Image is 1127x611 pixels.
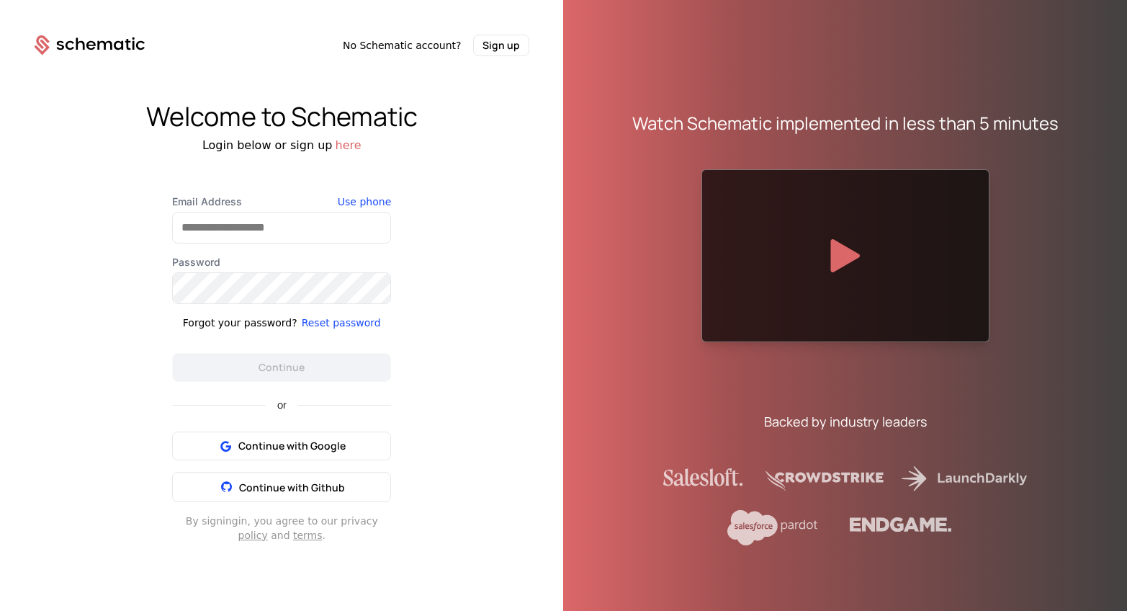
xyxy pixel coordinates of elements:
[336,137,362,154] button: here
[172,432,391,460] button: Continue with Google
[343,38,462,53] span: No Schematic account?
[302,316,381,330] button: Reset password
[338,195,391,209] button: Use phone
[172,353,391,382] button: Continue
[266,400,298,410] span: or
[172,255,391,269] label: Password
[172,472,391,502] button: Continue with Github
[183,316,297,330] div: Forgot your password?
[238,439,346,453] span: Continue with Google
[293,530,323,541] a: terms
[764,411,927,432] div: Backed by industry leaders
[172,514,391,543] div: By signing in , you agree to our privacy and .
[632,112,1059,135] div: Watch Schematic implemented in less than 5 minutes
[172,195,391,209] label: Email Address
[238,530,268,541] a: policy
[473,35,529,56] button: Sign up
[239,481,345,494] span: Continue with Github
